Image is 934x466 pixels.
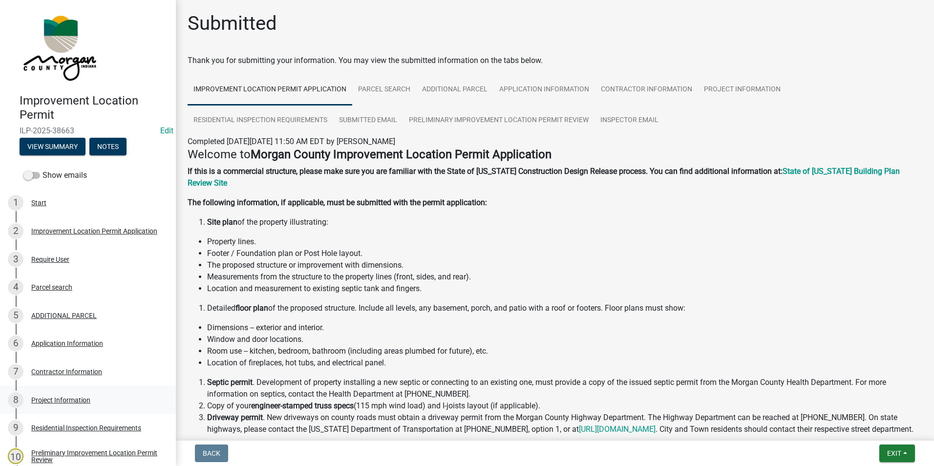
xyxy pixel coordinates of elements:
div: 1 [8,195,23,211]
button: Exit [879,445,915,462]
li: of the property illustrating: [207,216,922,228]
li: . New driveways on county roads must obtain a driveway permit from the Morgan County Highway Depa... [207,412,922,435]
strong: quit claim or warranty deed [289,436,382,445]
div: Parcel search [31,284,72,291]
strong: The following information, if applicable, must be submitted with the permit application: [188,198,487,207]
button: View Summary [20,138,85,155]
strong: Morgan County Improvement Location Permit Application [251,148,552,161]
a: Improvement Location Permit Application [188,74,352,106]
button: Notes [89,138,127,155]
a: Submitted Email [333,105,403,136]
a: Edit [160,126,173,135]
div: 10 [8,448,23,464]
label: Show emails [23,169,87,181]
button: Back [195,445,228,462]
div: Preliminary Improvement Location Permit Review [31,449,160,463]
span: Back [203,449,220,457]
h4: Welcome to [188,148,922,162]
img: Morgan County, Indiana [20,10,98,84]
a: Residential Inspection Requirements [188,105,333,136]
li: Room use -- kitchen, bedroom, bathroom (including areas plumbed for future), etc. [207,345,922,357]
div: 4 [8,279,23,295]
a: Inspector Email [594,105,664,136]
li: The proposed structure or improvement with dimensions. [207,259,922,271]
a: Application Information [493,74,595,106]
div: 8 [8,392,23,408]
strong: Driveway permit [207,413,263,422]
li: Measurements from the structure to the property lines (front, sides, and rear). [207,271,922,283]
div: 2 [8,223,23,239]
a: Project Information [698,74,786,106]
wm-modal-confirm: Notes [89,143,127,151]
div: 6 [8,336,23,351]
a: Parcel search [352,74,416,106]
div: Start [31,199,46,206]
a: [URL][DOMAIN_NAME] [579,424,656,434]
div: ADDITIONAL PARCEL [31,312,97,319]
strong: Site plan [207,217,237,227]
div: Improvement Location Permit Application [31,228,157,234]
a: ADDITIONAL PARCEL [416,74,493,106]
li: . Development of property installing a new septic or connecting to an existing one, must provide ... [207,377,922,400]
li: Detailed of the proposed structure. Include all levels, any basement, porch, and patio with a roo... [207,302,922,314]
h1: Submitted [188,12,277,35]
h4: Improvement Location Permit [20,94,168,122]
span: Exit [887,449,901,457]
a: Preliminary Improvement Location Permit Review [403,105,594,136]
div: 7 [8,364,23,380]
span: ILP-2025-38663 [20,126,156,135]
a: State of [US_STATE] Building Plan Review Site [188,167,900,188]
li: Dimensions -- exterior and interior. [207,322,922,334]
div: 5 [8,308,23,323]
a: Contractor Information [595,74,698,106]
span: Completed [DATE][DATE] 11:50 AM EDT by [PERSON_NAME] [188,137,395,146]
div: Application Information [31,340,103,347]
div: Contractor Information [31,368,102,375]
div: Project Information [31,397,90,403]
li: A copy of your recorded for the property. [207,435,922,447]
div: 3 [8,252,23,267]
div: Require User [31,256,69,263]
li: Copy of your (115 mph wind load) and I-joists layout (if applicable). [207,400,922,412]
div: 9 [8,420,23,436]
div: Thank you for submitting your information. You may view the submitted information on the tabs below. [188,55,922,66]
strong: engineer-stamped truss specs [251,401,354,410]
strong: If this is a commercial structure, please make sure you are familiar with the State of [US_STATE]... [188,167,783,176]
li: Location and measurement to existing septic tank and fingers. [207,283,922,295]
li: Property lines. [207,236,922,248]
li: Location of fireplaces, hot tubs, and electrical panel. [207,357,922,369]
strong: floor plan [235,303,268,313]
li: Window and door locations. [207,334,922,345]
strong: Septic permit [207,378,253,387]
li: Footer / Foundation plan or Post Hole layout. [207,248,922,259]
wm-modal-confirm: Summary [20,143,85,151]
div: Residential Inspection Requirements [31,424,141,431]
wm-modal-confirm: Edit Application Number [160,126,173,135]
